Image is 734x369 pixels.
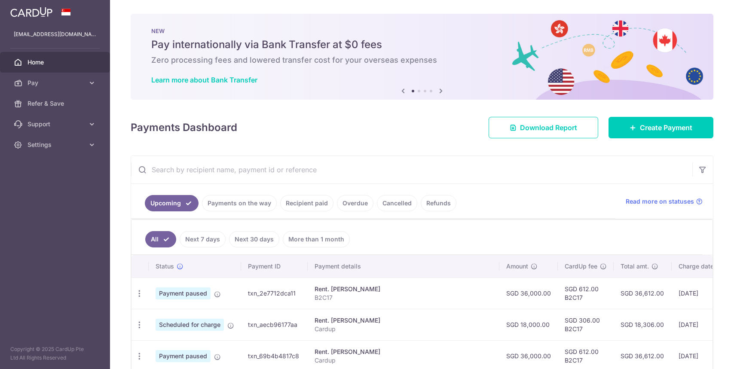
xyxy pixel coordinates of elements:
[377,195,417,211] a: Cancelled
[28,140,84,149] span: Settings
[151,55,693,65] h6: Zero processing fees and lowered transfer cost for your overseas expenses
[337,195,373,211] a: Overdue
[241,309,308,340] td: txn_aecb96177aa
[315,348,492,356] div: Rent. [PERSON_NAME]
[672,278,730,309] td: [DATE]
[489,117,598,138] a: Download Report
[499,309,558,340] td: SGD 18,000.00
[614,309,672,340] td: SGD 18,306.00
[280,195,333,211] a: Recipient paid
[621,262,649,271] span: Total amt.
[156,350,211,362] span: Payment paused
[156,287,211,299] span: Payment paused
[151,76,257,84] a: Learn more about Bank Transfer
[151,38,693,52] h5: Pay internationally via Bank Transfer at $0 fees
[28,79,84,87] span: Pay
[315,285,492,293] div: Rent. [PERSON_NAME]
[565,262,597,271] span: CardUp fee
[640,122,692,133] span: Create Payment
[315,293,492,302] p: B2C17
[180,231,226,247] a: Next 7 days
[506,262,528,271] span: Amount
[614,278,672,309] td: SGD 36,612.00
[241,278,308,309] td: txn_2e7712dca11
[679,262,714,271] span: Charge date
[28,99,84,108] span: Refer & Save
[14,30,96,39] p: [EMAIL_ADDRESS][DOMAIN_NAME]
[609,117,713,138] a: Create Payment
[229,231,279,247] a: Next 30 days
[131,156,692,183] input: Search by recipient name, payment id or reference
[145,231,176,247] a: All
[28,120,84,128] span: Support
[283,231,350,247] a: More than 1 month
[156,262,174,271] span: Status
[151,27,693,34] p: NEW
[672,309,730,340] td: [DATE]
[202,195,277,211] a: Payments on the way
[28,58,84,67] span: Home
[558,309,614,340] td: SGD 306.00 B2C17
[626,197,703,206] a: Read more on statuses
[315,316,492,325] div: Rent. [PERSON_NAME]
[131,120,237,135] h4: Payments Dashboard
[626,197,694,206] span: Read more on statuses
[131,14,713,100] img: Bank transfer banner
[308,255,499,278] th: Payment details
[145,195,199,211] a: Upcoming
[421,195,456,211] a: Refunds
[10,7,52,17] img: CardUp
[499,278,558,309] td: SGD 36,000.00
[156,319,224,331] span: Scheduled for charge
[520,122,577,133] span: Download Report
[315,325,492,333] p: Cardup
[241,255,308,278] th: Payment ID
[315,356,492,365] p: Cardup
[558,278,614,309] td: SGD 612.00 B2C17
